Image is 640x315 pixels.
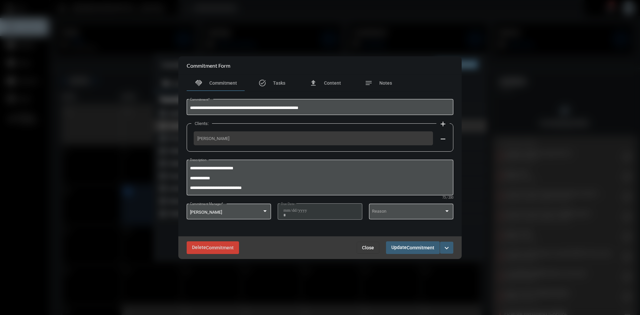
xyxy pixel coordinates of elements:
[439,135,447,143] mat-icon: remove
[379,80,392,86] span: Notes
[357,242,379,254] button: Close
[258,79,266,87] mat-icon: task_alt
[443,244,451,252] mat-icon: expand_more
[309,79,317,87] mat-icon: file_upload
[407,245,434,250] span: Commitment
[192,245,234,250] span: Delete
[391,245,434,250] span: Update
[362,245,374,250] span: Close
[187,62,230,69] h2: Commitment Form
[365,79,373,87] mat-icon: notes
[187,241,239,254] button: DeleteCommitment
[386,241,440,254] button: UpdateCommitment
[442,196,453,200] mat-hint: 73 / 200
[197,136,429,141] span: [PERSON_NAME]
[439,120,447,128] mat-icon: add
[324,80,341,86] span: Content
[273,80,285,86] span: Tasks
[195,79,203,87] mat-icon: handshake
[191,121,212,126] label: Clients:
[206,245,234,250] span: Commitment
[209,80,237,86] span: Commitment
[190,210,222,215] span: [PERSON_NAME]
